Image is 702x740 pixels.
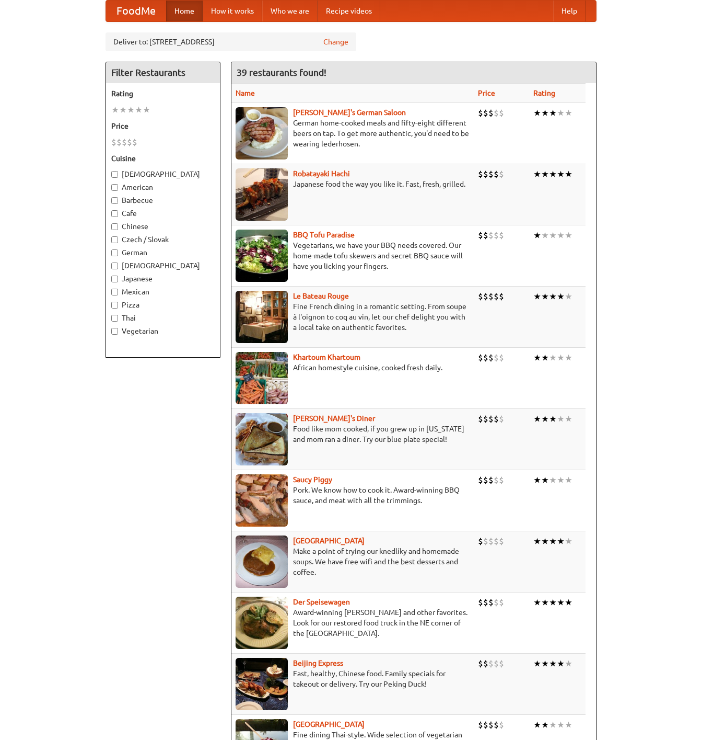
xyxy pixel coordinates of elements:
label: Thai [111,313,215,323]
li: ★ [565,291,572,302]
a: Price [478,89,495,97]
li: ★ [549,536,557,547]
div: Deliver to: [STREET_ADDRESS] [106,32,356,51]
li: $ [483,658,488,669]
input: Chinese [111,223,118,230]
li: $ [488,413,494,425]
li: ★ [541,597,549,608]
li: ★ [549,352,557,363]
li: ★ [541,536,549,547]
li: ★ [541,658,549,669]
a: [GEOGRAPHIC_DATA] [293,537,365,545]
label: Vegetarian [111,326,215,336]
label: German [111,247,215,258]
label: Pizza [111,300,215,310]
li: ★ [111,104,119,116]
label: [DEMOGRAPHIC_DATA] [111,169,215,179]
a: FoodMe [106,1,166,21]
li: ★ [541,230,549,241]
li: ★ [541,168,549,180]
label: Japanese [111,274,215,284]
input: [DEMOGRAPHIC_DATA] [111,171,118,178]
input: Cafe [111,210,118,217]
li: $ [488,474,494,486]
a: Saucy Piggy [293,475,332,484]
h5: Price [111,121,215,131]
p: Food like mom cooked, if you grew up in [US_STATE] and mom ran a diner. Try our blue plate special! [236,424,470,445]
li: $ [478,719,483,731]
a: Robatayaki Hachi [293,169,350,178]
a: BBQ Tofu Paradise [293,231,355,239]
p: German home-cooked meals and fifty-eight different beers on tap. To get more authentic, you'd nee... [236,118,470,149]
li: $ [483,413,488,425]
li: ★ [119,104,127,116]
input: Vegetarian [111,328,118,335]
li: $ [499,658,504,669]
li: ★ [557,230,565,241]
li: $ [488,168,494,180]
a: Khartoum Khartoum [293,353,360,361]
li: $ [499,352,504,363]
li: $ [132,136,137,148]
label: Chinese [111,221,215,232]
li: ★ [533,597,541,608]
li: ★ [533,168,541,180]
li: ★ [557,719,565,731]
label: Cafe [111,208,215,219]
li: $ [494,107,499,119]
li: $ [483,719,488,731]
li: ★ [549,719,557,731]
li: ★ [533,536,541,547]
p: Vegetarians, we have your BBQ needs covered. Our home-made tofu skewers and secret BBQ sauce will... [236,240,470,271]
li: ★ [541,413,549,425]
li: $ [488,719,494,731]
li: $ [499,291,504,302]
li: $ [483,474,488,486]
label: Mexican [111,287,215,297]
li: $ [488,658,494,669]
img: tofuparadise.jpg [236,230,288,282]
li: $ [488,107,494,119]
img: beijing.jpg [236,658,288,710]
li: $ [499,597,504,608]
input: Japanese [111,276,118,282]
a: Who we are [262,1,318,21]
li: ★ [533,230,541,241]
a: Change [323,37,348,47]
li: $ [478,230,483,241]
li: $ [478,597,483,608]
a: Beijing Express [293,659,343,667]
li: ★ [541,719,549,731]
li: ★ [533,413,541,425]
a: Recipe videos [318,1,380,21]
li: ★ [135,104,143,116]
a: Der Speisewagen [293,598,350,606]
li: ★ [549,474,557,486]
li: ★ [565,597,572,608]
p: Pork. We know how to cook it. Award-winning BBQ sauce, and meat with all the trimmings. [236,485,470,506]
p: Make a point of trying our knedlíky and homemade soups. We have free wifi and the best desserts a... [236,546,470,577]
li: ★ [565,352,572,363]
li: ★ [533,107,541,119]
b: [GEOGRAPHIC_DATA] [293,720,365,728]
a: [PERSON_NAME]'s Diner [293,414,375,423]
li: ★ [533,291,541,302]
a: Le Bateau Rouge [293,292,349,300]
li: ★ [557,597,565,608]
li: $ [478,291,483,302]
li: $ [499,168,504,180]
img: czechpoint.jpg [236,536,288,588]
img: saucy.jpg [236,474,288,527]
a: How it works [203,1,262,21]
li: ★ [557,536,565,547]
a: [PERSON_NAME]'s German Saloon [293,108,406,117]
li: $ [483,230,488,241]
